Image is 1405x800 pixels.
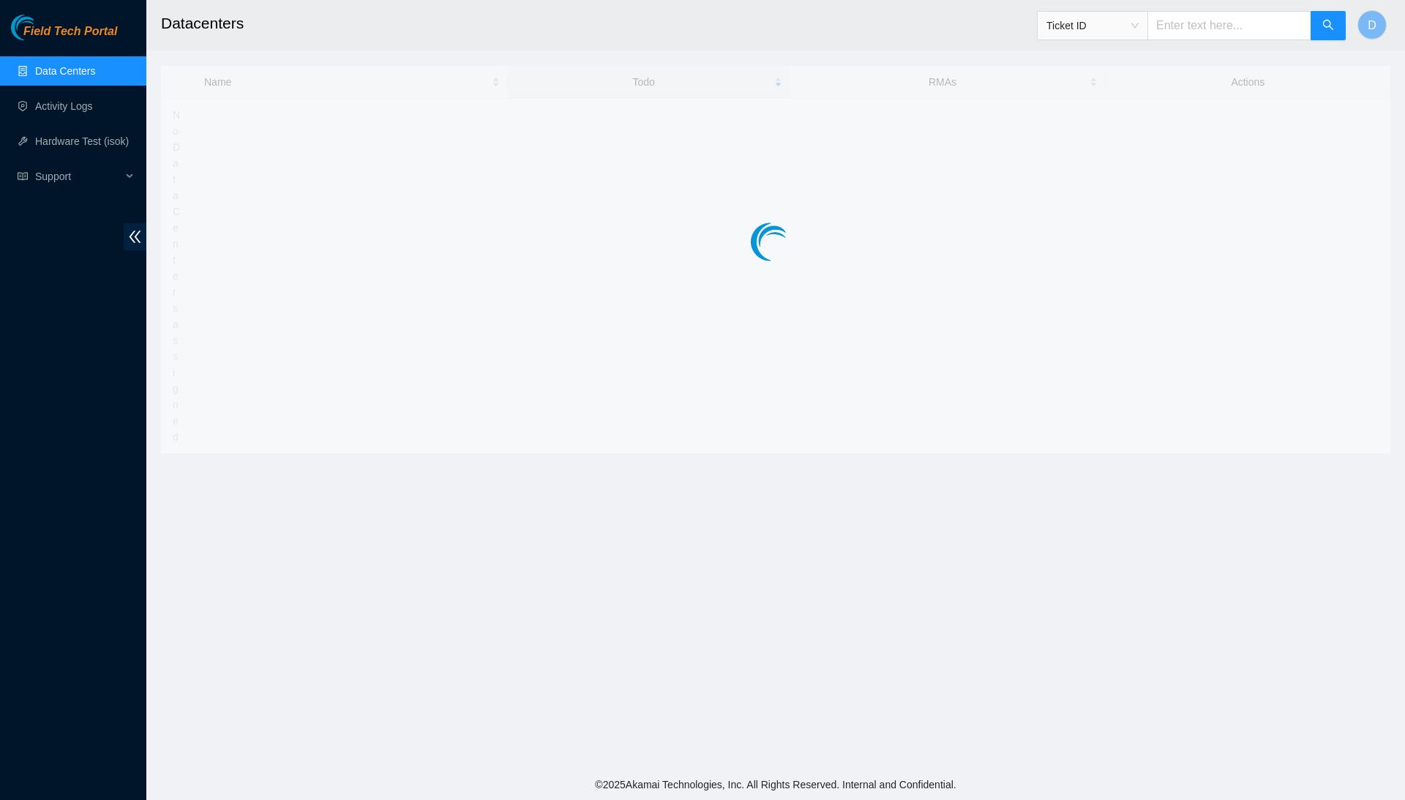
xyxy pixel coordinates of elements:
span: D [1368,16,1376,34]
button: D [1357,10,1387,40]
span: search [1322,19,1334,33]
span: Field Tech Portal [23,25,117,39]
span: Ticket ID [1046,15,1139,37]
a: Data Centers [35,65,95,77]
span: read [18,171,28,182]
span: Support [35,162,121,191]
a: Activity Logs [35,100,93,112]
button: search [1311,11,1346,40]
input: Enter text here... [1147,11,1311,40]
a: Hardware Test (isok) [35,135,129,147]
span: double-left [124,223,146,250]
img: Akamai Technologies [11,15,74,40]
a: Akamai TechnologiesField Tech Portal [11,26,117,45]
footer: © 2025 Akamai Technologies, Inc. All Rights Reserved. Internal and Confidential. [146,769,1405,800]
